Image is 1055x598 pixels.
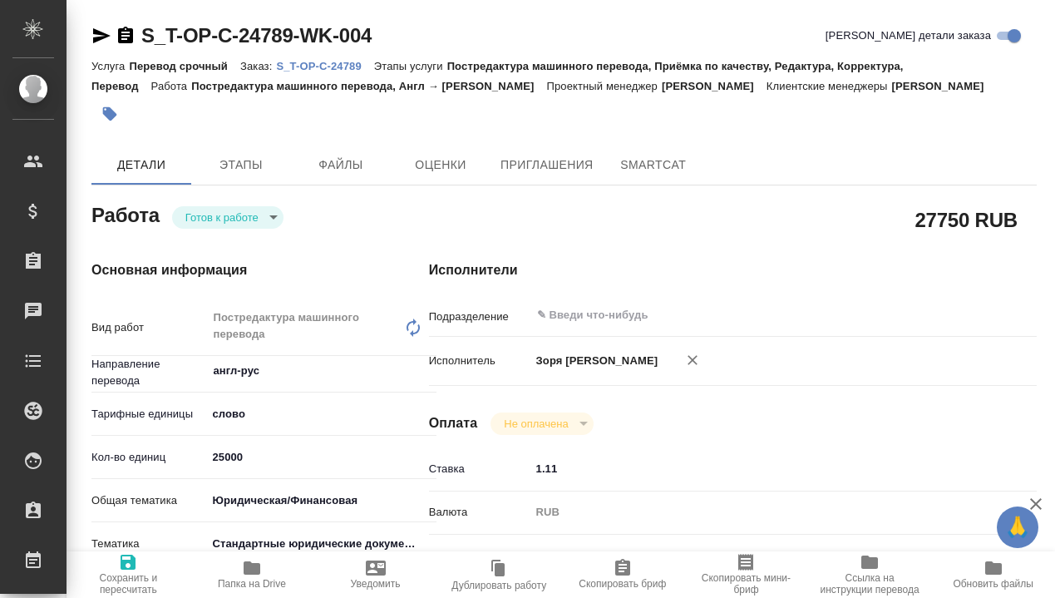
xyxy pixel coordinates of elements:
h2: Работа [91,199,160,229]
span: Скопировать мини-бриф [694,572,798,596]
p: Исполнитель [429,353,530,369]
div: RUB [530,498,986,526]
p: Работа [151,80,192,92]
h4: Основная информация [91,260,362,280]
button: Open [977,314,980,317]
p: Клиентские менеджеры [767,80,892,92]
p: Услуга [91,60,129,72]
button: Open [427,369,431,373]
p: Вид работ [91,319,206,336]
p: Постредактура машинного перевода, Приёмка по качеству, Редактура, Корректура, Перевод [91,60,904,92]
span: Ссылка на инструкции перевода [818,572,922,596]
p: Ставка [429,461,530,477]
button: Дублировать работу [437,551,561,598]
button: Скопировать ссылку [116,26,136,46]
button: Папка на Drive [190,551,314,598]
div: слово [206,400,436,428]
p: S_T-OP-C-24789 [276,60,373,72]
button: Удалить исполнителя [674,342,711,378]
button: Ссылка на инструкции перевода [808,551,932,598]
div: Юридическая/Финансовая [206,487,436,515]
span: Оценки [401,155,481,175]
span: Детали [101,155,181,175]
button: Уведомить [313,551,437,598]
input: ✎ Введи что-нибудь [206,445,436,469]
input: ✎ Введи что-нибудь [535,305,925,325]
p: Тематика [91,536,206,552]
input: ✎ Введи что-нибудь [530,457,986,481]
h4: Исполнители [429,260,1037,280]
button: Скопировать ссылку для ЯМессенджера [91,26,111,46]
p: Этапы услуги [374,60,447,72]
span: Этапы [201,155,281,175]
p: Валюта [429,504,530,521]
h4: Оплата [429,413,478,433]
span: 🙏 [1003,510,1032,545]
span: Дублировать работу [451,580,546,591]
button: Скопировать мини-бриф [684,551,808,598]
span: Папка на Drive [218,578,286,590]
p: Проектный менеджер [547,80,662,92]
span: Файлы [301,155,381,175]
button: 🙏 [997,507,1038,548]
p: Заказ: [240,60,276,72]
span: [PERSON_NAME] детали заказа [826,27,991,44]
button: Обновить файлы [931,551,1055,598]
p: Постредактура машинного перевода, Англ → [PERSON_NAME] [191,80,546,92]
div: Готов к работе [172,206,283,229]
button: Готов к работе [180,210,264,225]
p: [PERSON_NAME] [892,80,997,92]
p: Подразделение [429,309,530,325]
span: Скопировать бриф [579,578,666,590]
button: Сохранить и пересчитать [67,551,190,598]
p: Кол-во единиц [91,449,206,466]
span: SmartCat [614,155,693,175]
div: Готов к работе [491,413,593,435]
p: Направление перевода [91,356,206,389]
span: Приглашения [500,155,594,175]
p: Тарифные единицы [91,406,206,423]
p: [PERSON_NAME] [662,80,767,92]
span: Сохранить и пересчитать [76,572,180,596]
p: Перевод срочный [129,60,240,72]
button: Скопировать бриф [561,551,685,598]
a: S_T-OP-C-24789-WK-004 [141,24,372,47]
span: Уведомить [351,578,401,590]
div: Стандартные юридические документы, договоры, уставы [206,530,436,558]
h2: 27750 RUB [914,205,1018,234]
p: Зоря [PERSON_NAME] [530,353,658,369]
a: S_T-OP-C-24789 [276,58,373,72]
span: Обновить файлы [953,578,1033,590]
button: Не оплачена [499,417,573,431]
button: Добавить тэг [91,96,128,132]
p: Общая тематика [91,492,206,509]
